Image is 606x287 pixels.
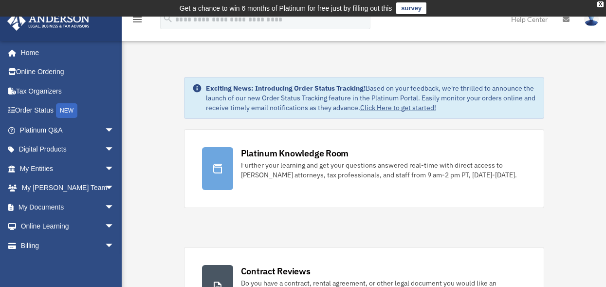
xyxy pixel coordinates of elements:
[180,2,392,14] div: Get a chance to win 6 months of Platinum for free just by filling out this
[7,236,129,255] a: Billingarrow_drop_down
[241,265,311,277] div: Contract Reviews
[7,159,129,178] a: My Entitiesarrow_drop_down
[7,101,129,121] a: Order StatusNEW
[7,43,124,62] a: Home
[131,14,143,25] i: menu
[396,2,426,14] a: survey
[105,197,124,217] span: arrow_drop_down
[7,197,129,217] a: My Documentsarrow_drop_down
[7,81,129,101] a: Tax Organizers
[131,17,143,25] a: menu
[105,140,124,160] span: arrow_drop_down
[105,120,124,140] span: arrow_drop_down
[7,140,129,159] a: Digital Productsarrow_drop_down
[105,159,124,179] span: arrow_drop_down
[7,120,129,140] a: Platinum Q&Aarrow_drop_down
[360,103,436,112] a: Click Here to get started!
[4,12,92,31] img: Anderson Advisors Platinum Portal
[105,217,124,237] span: arrow_drop_down
[105,178,124,198] span: arrow_drop_down
[206,84,366,93] strong: Exciting News: Introducing Order Status Tracking!
[7,178,129,198] a: My [PERSON_NAME] Teamarrow_drop_down
[56,103,77,118] div: NEW
[241,160,526,180] div: Further your learning and get your questions answered real-time with direct access to [PERSON_NAM...
[584,12,599,26] img: User Pic
[241,147,349,159] div: Platinum Knowledge Room
[7,62,129,82] a: Online Ordering
[597,1,604,7] div: close
[206,83,536,113] div: Based on your feedback, we're thrilled to announce the launch of our new Order Status Tracking fe...
[105,236,124,256] span: arrow_drop_down
[7,217,129,236] a: Online Learningarrow_drop_down
[163,13,173,24] i: search
[184,129,544,208] a: Platinum Knowledge Room Further your learning and get your questions answered real-time with dire...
